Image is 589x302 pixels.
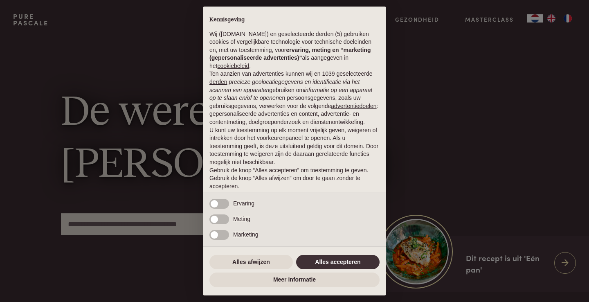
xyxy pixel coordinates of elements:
[209,30,380,70] p: Wij ([DOMAIN_NAME]) en geselecteerde derden (5) gebruiken cookies of vergelijkbare technologie vo...
[209,16,380,24] h2: Kennisgeving
[209,273,380,287] button: Meer informatie
[233,231,258,238] span: Marketing
[331,102,376,110] button: advertentiedoelen
[209,79,360,93] em: precieze geolocatiegegevens en identificatie via het scannen van apparaten
[209,47,371,61] strong: ervaring, meting en “marketing (gepersonaliseerde advertenties)”
[209,78,227,86] button: derden
[296,255,380,270] button: Alles accepteren
[209,70,380,126] p: Ten aanzien van advertenties kunnen wij en 1039 geselecteerde gebruiken om en persoonsgegevens, z...
[209,126,380,167] p: U kunt uw toestemming op elk moment vrijelijk geven, weigeren of intrekken door het voorkeurenpan...
[209,87,373,101] em: informatie op een apparaat op te slaan en/of te openen
[233,216,250,222] span: Meting
[209,167,380,191] p: Gebruik de knop “Alles accepteren” om toestemming te geven. Gebruik de knop “Alles afwijzen” om d...
[217,63,249,69] a: cookiebeleid
[233,200,254,207] span: Ervaring
[209,255,293,270] button: Alles afwijzen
